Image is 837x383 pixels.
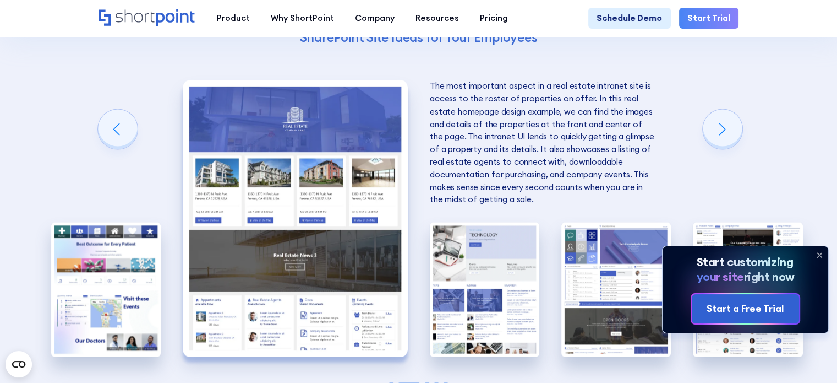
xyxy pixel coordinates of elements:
[98,109,138,149] div: Previous slide
[99,9,196,28] a: Home
[217,12,250,25] div: Product
[707,302,784,316] div: Start a Free Trial
[355,12,395,25] div: Company
[679,8,738,29] a: Start Trial
[561,222,671,357] div: 4 / 5
[693,222,802,357] div: 5 / 5
[693,222,802,357] img: Best intranet homepage design for Airlines
[703,109,742,149] div: Next slide
[469,8,518,29] a: Pricing
[430,222,539,357] img: Intranet Layout Example for Technology
[183,80,408,357] div: 2 / 5
[561,222,671,357] img: Best Internet UI for Education
[430,80,655,206] p: The most important aspect in a real estate intranet site is access to the roster of properties on...
[51,222,161,357] img: Internal Website Examples for Healthcare
[588,8,670,29] a: Schedule Demo
[183,29,654,46] h4: SharePoint Site Ideas for Your Employees
[6,351,32,377] button: Open CMP widget
[271,12,334,25] div: Why ShortPoint
[206,8,260,29] a: Product
[415,12,459,25] div: Resources
[639,256,837,383] iframe: Chat Widget
[480,12,508,25] div: Pricing
[51,222,161,357] div: 1 / 5
[260,8,344,29] a: Why ShortPoint
[405,8,469,29] a: Resources
[692,294,800,323] a: Start a Free Trial
[344,8,405,29] a: Company
[183,80,408,357] img: Designing intranets for real estate
[430,222,539,357] div: 3 / 5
